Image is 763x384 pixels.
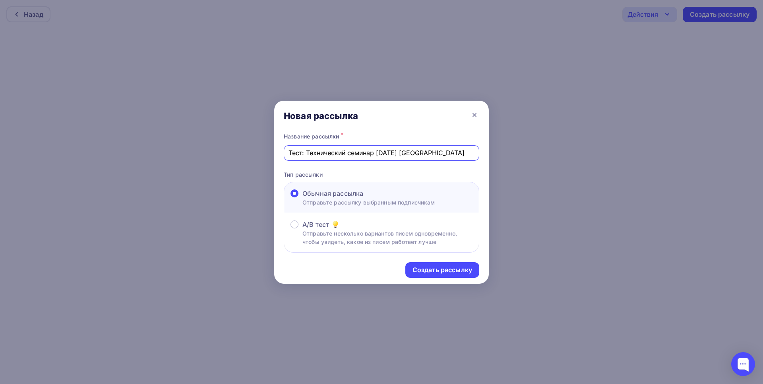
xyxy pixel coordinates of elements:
[302,198,435,207] p: Отправьте рассылку выбранным подписчикам
[289,148,475,158] input: Придумайте название рассылки
[284,170,479,179] p: Тип рассылки
[284,131,479,142] div: Название рассылки
[302,229,473,246] p: Отправьте несколько вариантов писем одновременно, чтобы увидеть, какое из писем работает лучше
[302,189,363,198] span: Обычная рассылка
[284,110,358,121] div: Новая рассылка
[302,220,329,229] span: A/B тест
[412,265,472,275] div: Создать рассылку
